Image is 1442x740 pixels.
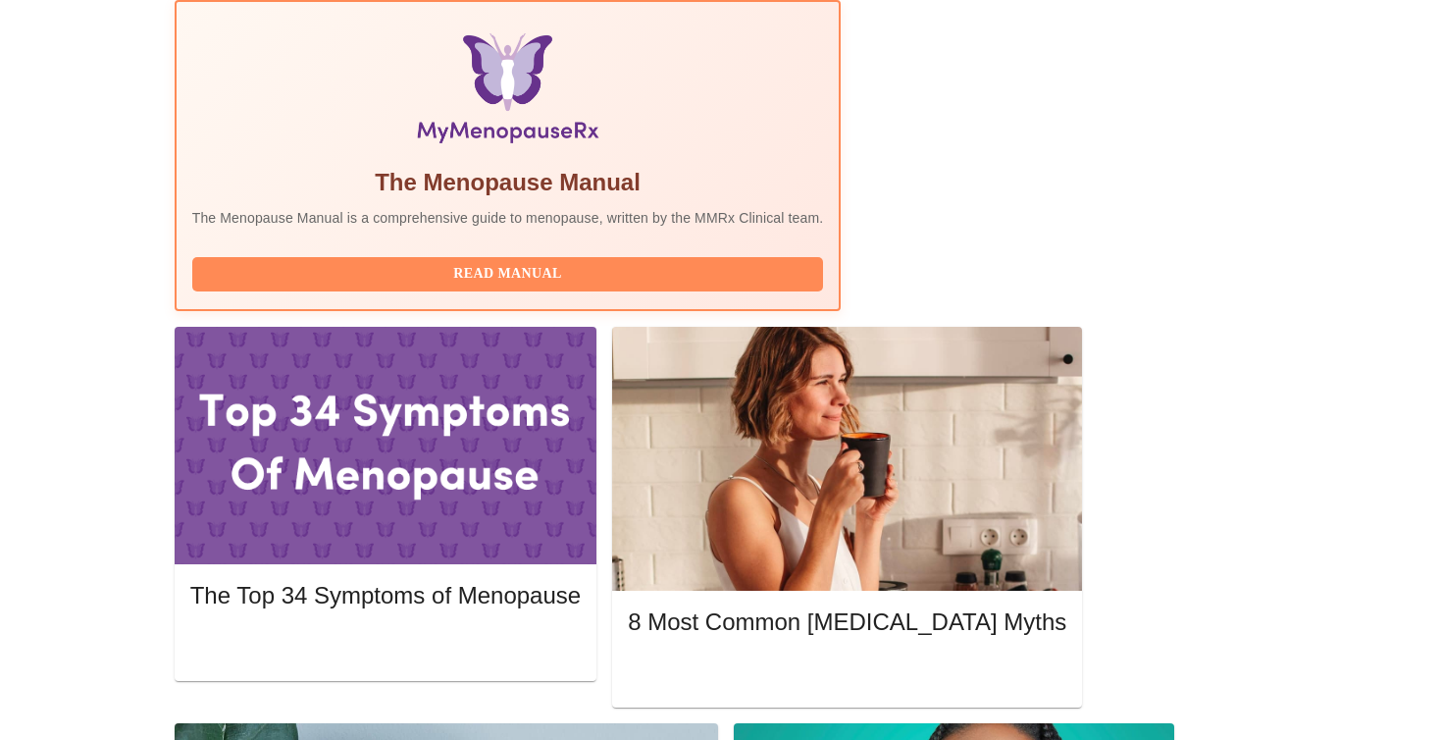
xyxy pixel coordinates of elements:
[628,657,1066,691] button: Read More
[192,264,829,281] a: Read Manual
[212,262,804,287] span: Read Manual
[192,167,824,198] h5: The Menopause Manual
[190,580,581,611] h5: The Top 34 Symptoms of Menopause
[190,636,586,653] a: Read More
[647,661,1047,686] span: Read More
[292,33,723,151] img: Menopause Manual
[210,634,561,659] span: Read More
[628,663,1071,680] a: Read More
[192,208,824,228] p: The Menopause Manual is a comprehensive guide to menopause, written by the MMRx Clinical team.
[190,629,581,663] button: Read More
[192,257,824,291] button: Read Manual
[628,607,1066,638] h5: 8 Most Common [MEDICAL_DATA] Myths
